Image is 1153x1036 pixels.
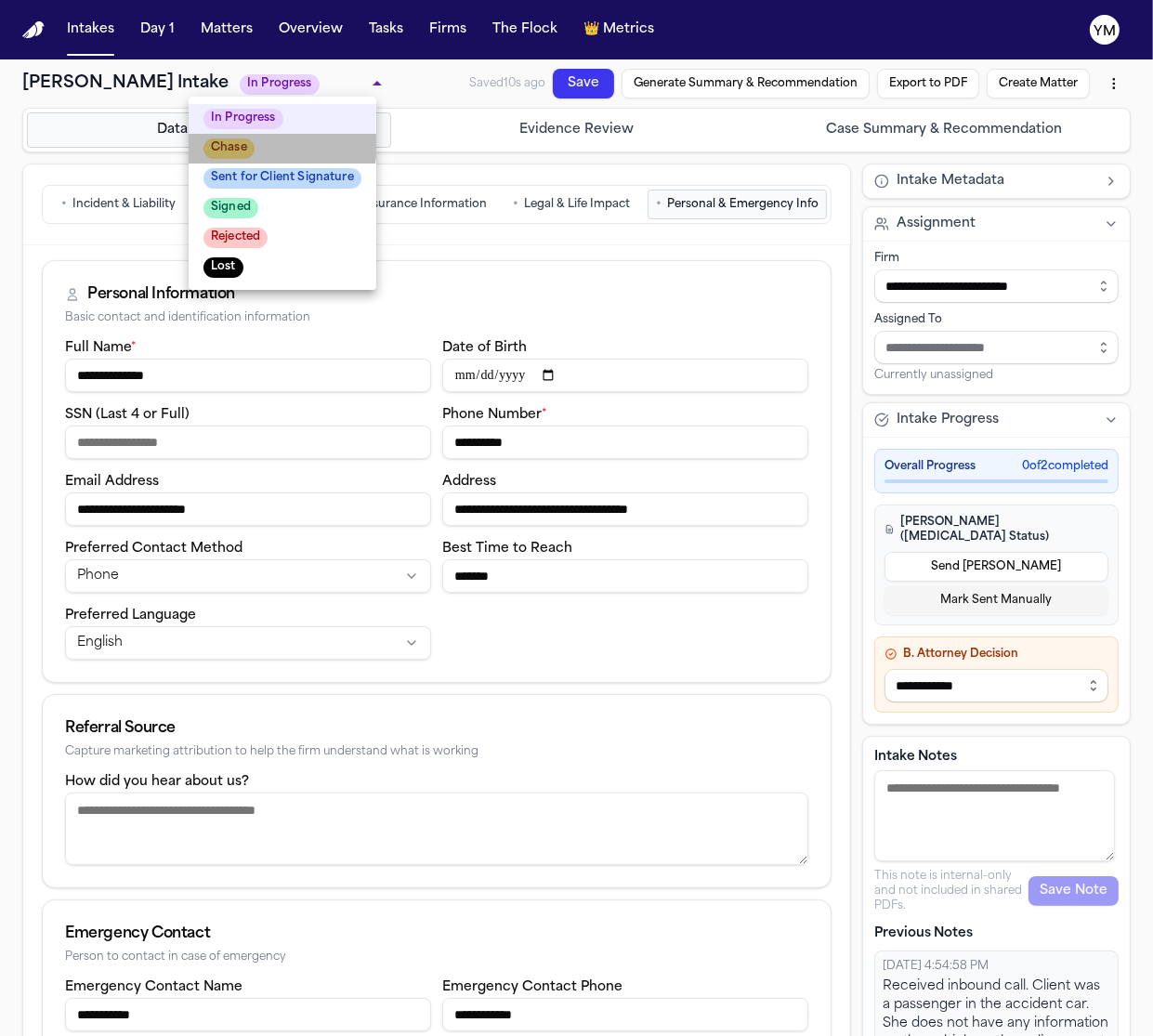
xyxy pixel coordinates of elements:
[203,138,255,159] span: Chase
[203,109,283,129] span: In Progress
[203,168,361,189] span: Sent for Client Signature
[203,257,243,278] span: Lost
[203,198,258,218] span: Signed
[203,228,268,248] span: Rejected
